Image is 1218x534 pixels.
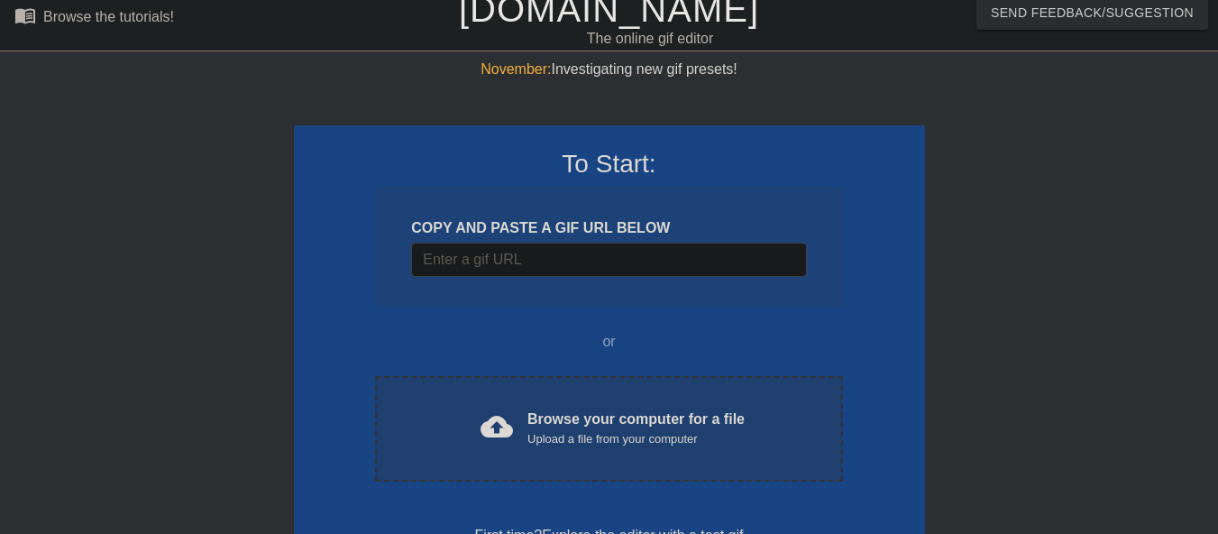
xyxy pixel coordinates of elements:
[415,28,884,50] div: The online gif editor
[411,243,806,277] input: Username
[481,61,551,77] span: November:
[527,430,745,448] div: Upload a file from your computer
[294,59,925,80] div: Investigating new gif presets!
[527,409,745,448] div: Browse your computer for a file
[14,5,174,32] a: Browse the tutorials!
[341,331,878,353] div: or
[43,9,174,24] div: Browse the tutorials!
[14,5,36,26] span: menu_book
[411,217,806,239] div: COPY AND PASTE A GIF URL BELOW
[317,149,902,180] h3: To Start:
[481,410,513,443] span: cloud_upload
[991,2,1194,24] span: Send Feedback/Suggestion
